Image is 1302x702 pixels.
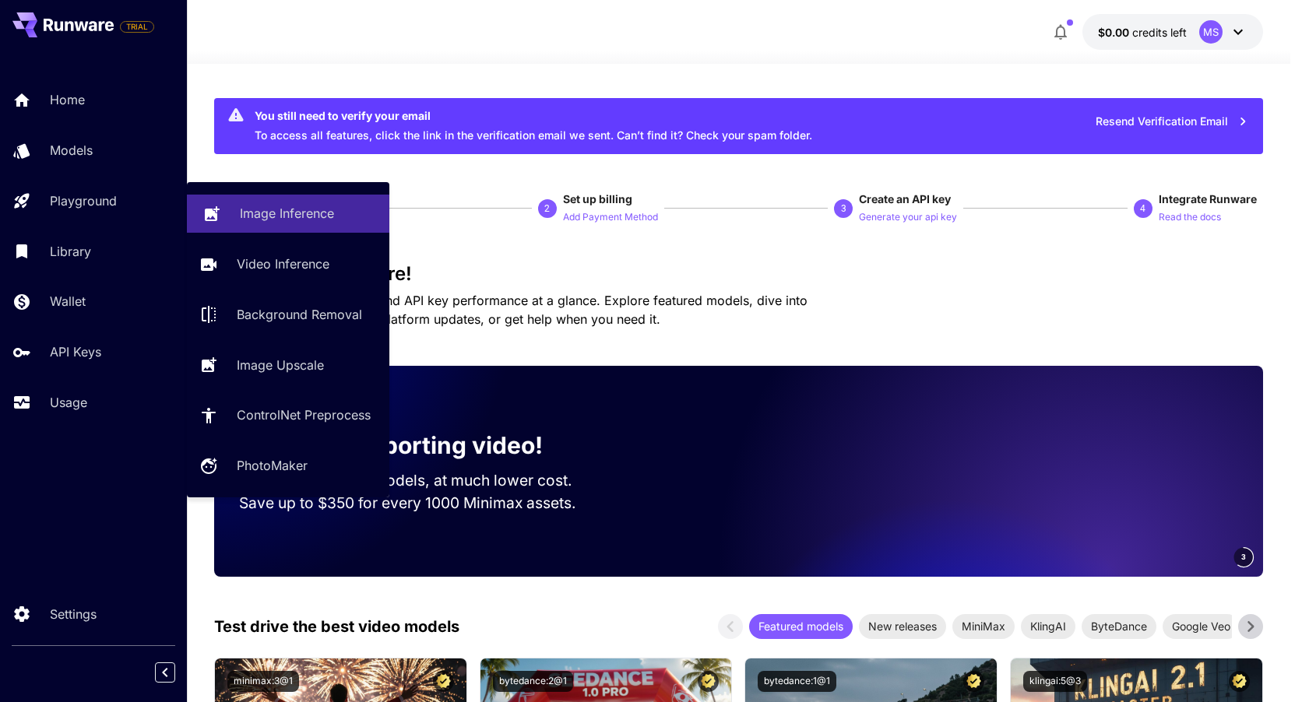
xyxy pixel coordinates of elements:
a: ControlNet Preprocess [187,396,389,434]
p: Usage [50,393,87,412]
p: Generate your api key [859,210,957,225]
span: Set up billing [563,192,632,205]
p: Home [50,90,85,109]
p: Background Removal [237,305,362,324]
p: Add Payment Method [563,210,658,225]
p: Settings [50,605,97,623]
p: Video Inference [237,254,329,273]
a: PhotoMaker [187,447,389,485]
span: $0.00 [1098,26,1132,39]
span: New releases [859,618,946,634]
a: Video Inference [187,245,389,283]
a: Image Upscale [187,346,389,384]
span: Google Veo [1163,618,1240,634]
p: Models [50,141,93,160]
span: Featured models [749,618,853,634]
div: $0.00 [1098,24,1187,40]
button: klingai:5@3 [1023,671,1087,692]
span: MiniMax [952,618,1015,634]
p: Now supporting video! [283,428,543,463]
span: Add your payment card to enable full platform functionality. [120,17,154,36]
p: API Keys [50,342,101,361]
button: Certified Model – Vetted for best performance and includes a commercial license. [698,671,719,692]
p: Image Inference [240,204,334,223]
div: You still need to verify your email [255,107,812,124]
p: Save up to $350 for every 1000 Minimax assets. [239,492,602,514]
div: Collapse sidebar [167,658,187,686]
p: 4 [1140,202,1145,216]
button: $0.00 [1082,14,1263,50]
p: Image Upscale [237,356,324,374]
span: Create an API key [859,192,951,205]
span: TRIAL [121,21,153,33]
h3: Welcome to Runware! [214,263,1262,285]
button: Certified Model – Vetted for best performance and includes a commercial license. [963,671,984,692]
div: To access all features, click the link in the verification email we sent. Can’t find it? Check yo... [255,103,812,149]
button: bytedance:2@1 [493,671,573,692]
span: Integrate Runware [1159,192,1257,205]
p: Run the best video models, at much lower cost. [239,469,602,492]
button: Certified Model – Vetted for best performance and includes a commercial license. [433,671,454,692]
p: Library [50,242,91,261]
span: 3 [1241,551,1246,563]
a: Image Inference [187,195,389,233]
span: ByteDance [1082,618,1156,634]
p: PhotoMaker [237,456,308,475]
p: Test drive the best video models [214,615,459,638]
p: Read the docs [1159,210,1221,225]
p: Wallet [50,292,86,311]
a: Background Removal [187,296,389,334]
button: minimax:3@1 [227,671,299,692]
div: MS [1199,20,1223,44]
p: 2 [544,202,550,216]
p: ControlNet Preprocess [237,405,371,424]
button: bytedance:1@1 [758,671,836,692]
p: Playground [50,191,117,210]
span: Check out your usage stats and API key performance at a glance. Explore featured models, dive int... [214,293,808,327]
span: credits left [1132,26,1187,39]
button: Collapse sidebar [155,662,175,683]
button: Resend Verification Email [1087,106,1257,138]
button: Certified Model – Vetted for best performance and includes a commercial license. [1229,671,1250,692]
span: KlingAI [1021,618,1075,634]
p: 3 [841,202,846,216]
